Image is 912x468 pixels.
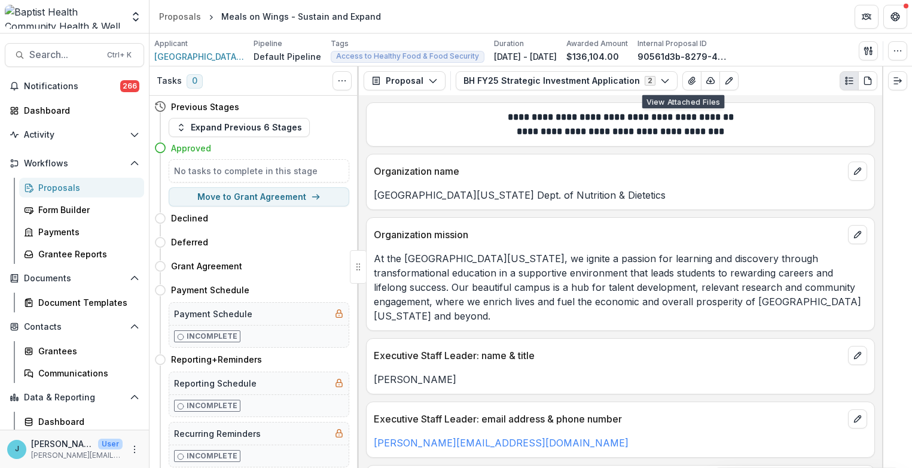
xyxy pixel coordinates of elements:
button: PDF view [858,71,877,90]
button: Open Activity [5,125,144,144]
div: Form Builder [38,203,135,216]
a: Payments [19,222,144,242]
div: Communications [38,367,135,379]
h5: Payment Schedule [174,308,252,320]
span: Notifications [24,81,120,92]
p: Organization mission [374,227,843,242]
a: Dashboard [19,412,144,431]
p: $136,104.00 [566,50,619,63]
div: Proposals [38,181,135,194]
button: edit [848,162,867,181]
a: [PERSON_NAME][EMAIL_ADDRESS][DOMAIN_NAME] [374,437,629,449]
a: Form Builder [19,200,144,220]
p: Awarded Amount [566,38,628,49]
button: More [127,442,142,457]
p: Duration [494,38,524,49]
p: Applicant [154,38,188,49]
button: Proposal [364,71,446,90]
button: Open entity switcher [127,5,144,29]
a: Proposals [154,8,206,25]
h4: Grant Agreement [171,260,242,272]
p: Pipeline [254,38,282,49]
div: Dashboard [24,104,135,117]
div: Grantee Reports [38,248,135,260]
div: Proposals [159,10,201,23]
h5: Recurring Reminders [174,427,261,440]
a: Document Templates [19,293,144,312]
span: Access to Healthy Food & Food Security [336,52,479,60]
p: 90561d3b-8279-48c4-92d2-233ce16ade69 [638,50,727,63]
p: [DATE] - [DATE] [494,50,557,63]
button: edit [848,409,867,429]
span: 0 [187,74,203,89]
p: Incomplete [187,451,237,461]
p: [PERSON_NAME] [374,372,867,387]
a: Proposals [19,178,144,197]
p: Internal Proposal ID [638,38,707,49]
h4: Previous Stages [171,101,239,113]
button: Edit as form [719,71,739,90]
button: Expand Previous 6 Stages [169,118,310,137]
p: At the [GEOGRAPHIC_DATA][US_STATE], we ignite a passion for learning and discovery through transf... [374,251,867,323]
p: [GEOGRAPHIC_DATA][US_STATE] Dept. of Nutrition & Dietetics [374,188,867,202]
button: Open Contacts [5,317,144,336]
div: Ctrl + K [105,48,134,62]
button: BH FY25 Strategic Investment Application2 [456,71,678,90]
span: Contacts [24,322,125,332]
p: Organization name [374,164,843,178]
h4: Approved [171,142,211,154]
div: Payments [38,226,135,238]
h5: Reporting Schedule [174,377,257,390]
button: Open Documents [5,269,144,288]
a: [GEOGRAPHIC_DATA][US_STATE] Dept. of Nutrition & Dietetics [154,50,244,63]
a: Dashboard [5,101,144,120]
p: User [98,439,123,449]
button: Search... [5,43,144,67]
a: Grantee Reports [19,244,144,264]
button: edit [848,346,867,365]
button: View Attached Files [682,71,701,90]
button: Notifications266 [5,77,144,96]
p: Executive Staff Leader: email address & phone number [374,412,843,426]
button: Get Help [883,5,907,29]
span: 266 [120,80,139,92]
button: Move to Grant Agreement [169,187,349,206]
span: Search... [29,49,100,60]
img: Baptist Health Community Health & Well Being logo [5,5,123,29]
a: Grantees [19,341,144,361]
nav: breadcrumb [154,8,386,25]
p: [PERSON_NAME][EMAIL_ADDRESS][PERSON_NAME][DOMAIN_NAME] [31,450,123,461]
p: [PERSON_NAME] [31,437,93,450]
button: edit [848,225,867,244]
span: Activity [24,130,125,140]
div: Meals on Wings - Sustain and Expand [221,10,381,23]
h5: No tasks to complete in this stage [174,165,344,177]
div: Jennifer [15,445,19,453]
button: Expand right [888,71,907,90]
p: Executive Staff Leader: name & title [374,348,843,363]
p: Default Pipeline [254,50,321,63]
span: Data & Reporting [24,393,125,403]
p: Incomplete [187,331,237,342]
h4: Reporting+Reminders [171,353,262,366]
button: Toggle View Cancelled Tasks [333,71,352,90]
div: Dashboard [38,415,135,428]
button: Plaintext view [840,71,859,90]
p: Incomplete [187,400,237,411]
span: Documents [24,273,125,284]
button: Partners [855,5,879,29]
button: Open Workflows [5,154,144,173]
h4: Payment Schedule [171,284,249,296]
div: Grantees [38,345,135,357]
h4: Declined [171,212,208,224]
div: Document Templates [38,296,135,309]
h3: Tasks [157,76,182,86]
a: Communications [19,363,144,383]
p: Tags [331,38,349,49]
h4: Deferred [171,236,208,248]
span: Workflows [24,159,125,169]
button: Open Data & Reporting [5,388,144,407]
